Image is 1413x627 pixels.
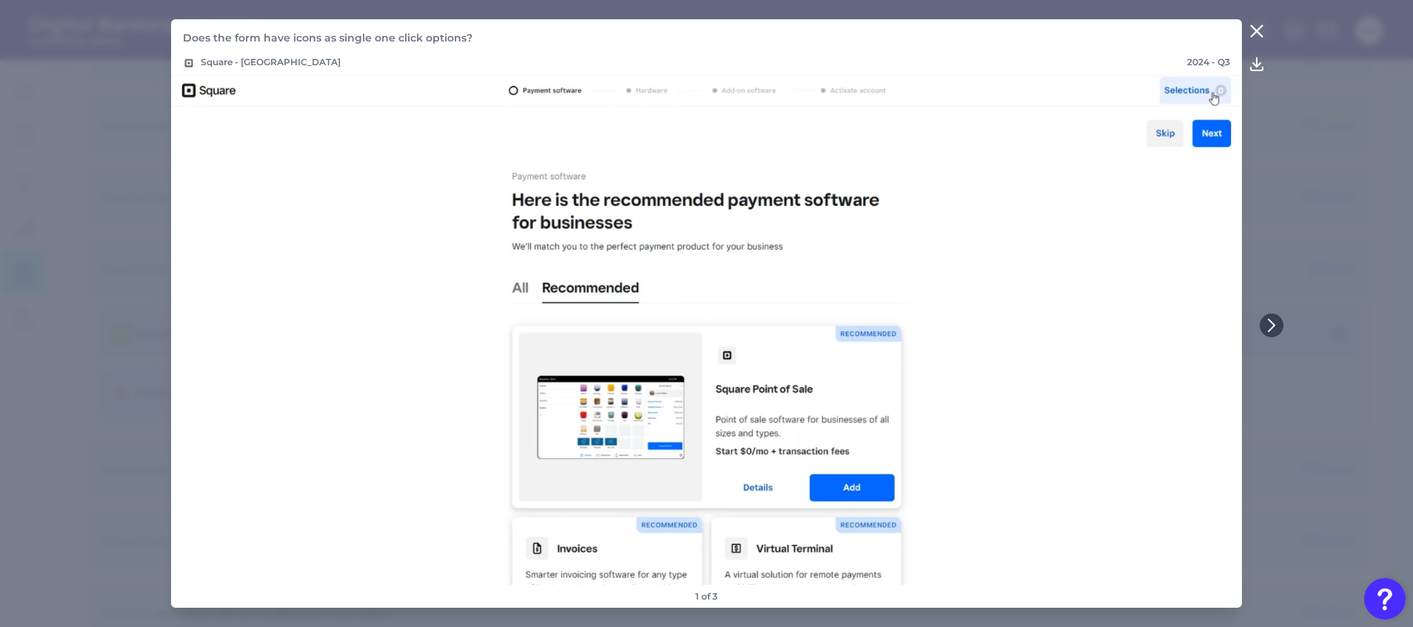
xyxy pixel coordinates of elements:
p: Square - [GEOGRAPHIC_DATA] [183,56,341,69]
img: Square [183,57,195,69]
footer: 1 of 3 [689,585,724,608]
p: Does the form have icons as single one click options? [183,31,1230,44]
button: Open Resource Center [1364,578,1406,620]
img: 7215 Square SB Onboarding Q3 2024 13.png [171,75,1242,585]
p: 2024 - Q3 [1187,56,1230,69]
